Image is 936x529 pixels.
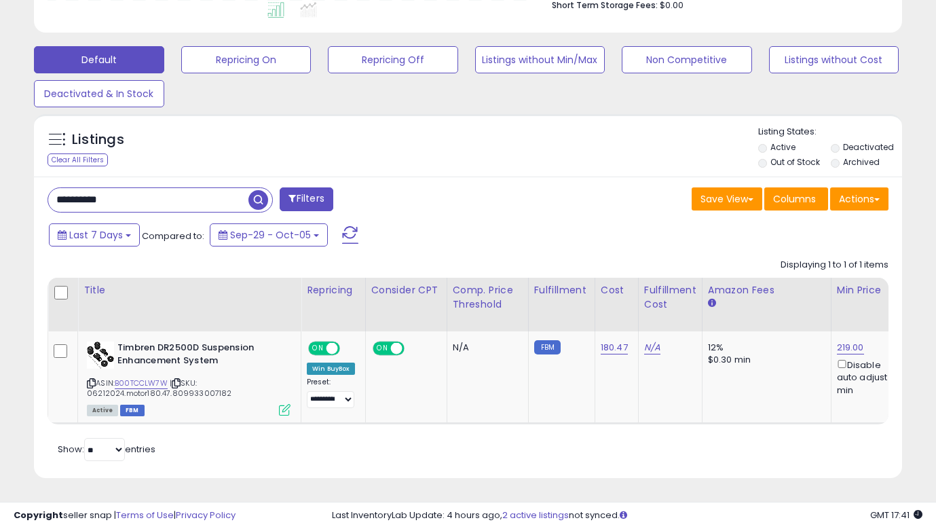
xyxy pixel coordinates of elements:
small: FBM [534,340,561,354]
div: seller snap | | [14,509,236,522]
div: Consider CPT [371,283,441,297]
button: Last 7 Days [49,223,140,247]
span: Last 7 Days [69,228,123,242]
div: Displaying 1 to 1 of 1 items [781,259,888,272]
div: Amazon Fees [708,283,825,297]
div: Fulfillment [534,283,589,297]
button: Sep-29 - Oct-05 [210,223,328,247]
span: ON [310,343,326,354]
div: $0.30 min [708,354,821,366]
a: 180.47 [601,341,628,354]
div: Title [83,283,295,297]
button: Save View [692,187,762,211]
a: 2 active listings [502,509,569,522]
div: Preset: [307,378,355,408]
span: | SKU: 06212024.motor180.47.809933007182 [87,378,232,398]
button: Listings without Min/Max [475,46,605,73]
div: Repricing [307,283,360,297]
div: Last InventoryLab Update: 4 hours ago, not synced. [332,509,922,522]
button: Repricing On [181,46,312,73]
a: Terms of Use [116,509,174,522]
p: Listing States: [758,126,902,139]
span: OFF [338,343,360,354]
a: B00TCCLW7W [115,378,168,389]
span: 2025-10-14 17:41 GMT [870,509,922,522]
div: Min Price [837,283,907,297]
span: OFF [402,343,424,354]
a: N/A [644,341,660,354]
div: Clear All Filters [48,153,108,166]
div: N/A [453,342,518,354]
label: Archived [843,156,880,168]
div: Cost [601,283,633,297]
label: Out of Stock [770,156,820,168]
button: Default [34,46,164,73]
button: Actions [830,187,888,211]
button: Columns [764,187,828,211]
span: ON [374,343,391,354]
label: Active [770,141,795,153]
label: Deactivated [843,141,894,153]
button: Repricing Off [328,46,458,73]
div: Disable auto adjust min [837,357,902,397]
button: Filters [280,187,333,211]
h5: Listings [72,130,124,149]
div: Win BuyBox [307,363,355,375]
img: 41cxvvvIMbL._SL40_.jpg [87,342,114,369]
div: Comp. Price Threshold [453,283,523,312]
span: Compared to: [142,230,204,242]
button: Non Competitive [622,46,752,73]
div: ASIN: [87,342,291,414]
b: Timbren DR2500D Suspension Enhancement System [117,342,282,370]
a: Privacy Policy [176,509,236,522]
span: All listings currently available for purchase on Amazon [87,405,118,416]
strong: Copyright [14,509,63,522]
span: FBM [120,405,145,416]
span: Show: entries [58,443,155,456]
button: Listings without Cost [769,46,899,73]
div: 12% [708,342,821,354]
span: Sep-29 - Oct-05 [230,228,311,242]
a: 219.00 [837,341,864,354]
button: Deactivated & In Stock [34,80,164,107]
span: Columns [773,192,816,206]
div: Fulfillment Cost [644,283,696,312]
small: Amazon Fees. [708,297,716,310]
